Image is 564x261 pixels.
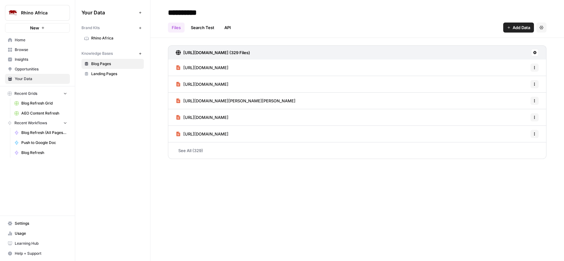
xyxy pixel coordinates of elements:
button: Add Data [503,23,534,33]
span: Home [15,37,67,43]
span: Usage [15,231,67,236]
a: [URL][DOMAIN_NAME] [176,109,228,125]
span: [URL][DOMAIN_NAME] [183,81,228,87]
a: Usage [5,228,70,238]
span: Your Data [15,76,67,82]
a: [URL][DOMAIN_NAME] [176,126,228,142]
a: Push to Google Doc [12,138,70,148]
span: Push to Google Doc [21,140,67,146]
span: Browse [15,47,67,53]
a: Blog Refresh [12,148,70,158]
span: Blog Refresh (All Pages - Test) [21,130,67,136]
a: Your Data [5,74,70,84]
img: Rhino Africa Logo [7,7,18,18]
a: [URL][DOMAIN_NAME][PERSON_NAME][PERSON_NAME] [176,93,295,109]
a: Browse [5,45,70,55]
a: Files [168,23,185,33]
span: Your Data [81,9,136,16]
a: Insights [5,54,70,64]
span: Knowledge Bases [81,51,113,56]
a: See All (329) [168,142,546,159]
a: Rhino Africa [81,33,144,43]
span: Rhino Africa [91,35,141,41]
a: Settings [5,218,70,228]
a: API [221,23,235,33]
h3: [URL][DOMAIN_NAME] (329 Files) [183,49,250,56]
span: [URL][DOMAIN_NAME] [183,64,228,71]
a: Blog Pages [81,59,144,69]
span: Blog Refresh [21,150,67,156]
span: Recent Workflows [14,120,47,126]
a: [URL][DOMAIN_NAME] (329 Files) [176,46,250,59]
button: Recent Workflows [5,118,70,128]
span: Add Data [513,24,530,31]
button: Workspace: Rhino Africa [5,5,70,21]
a: Search Test [187,23,218,33]
span: Rhino Africa [21,10,59,16]
span: [URL][DOMAIN_NAME] [183,131,228,137]
span: Recent Grids [14,91,37,96]
a: Blog Refresh (All Pages - Test) [12,128,70,138]
span: New [30,25,39,31]
a: Blog Refresh Grid [12,98,70,108]
span: Insights [15,57,67,62]
a: Opportunities [5,64,70,74]
span: [URL][DOMAIN_NAME][PERSON_NAME][PERSON_NAME] [183,98,295,104]
span: [URL][DOMAIN_NAME] [183,114,228,120]
a: Learning Hub [5,238,70,248]
span: Learning Hub [15,241,67,246]
a: Home [5,35,70,45]
a: [URL][DOMAIN_NAME] [176,59,228,76]
a: AEO Content Refresh [12,108,70,118]
span: Opportunities [15,66,67,72]
span: Blog Refresh Grid [21,100,67,106]
button: Recent Grids [5,89,70,98]
span: Settings [15,221,67,226]
button: Help + Support [5,248,70,258]
a: Landing Pages [81,69,144,79]
span: Help + Support [15,251,67,256]
button: New [5,23,70,33]
span: Blog Pages [91,61,141,67]
a: [URL][DOMAIN_NAME] [176,76,228,92]
span: Landing Pages [91,71,141,77]
span: Brand Kits [81,25,100,31]
span: AEO Content Refresh [21,110,67,116]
